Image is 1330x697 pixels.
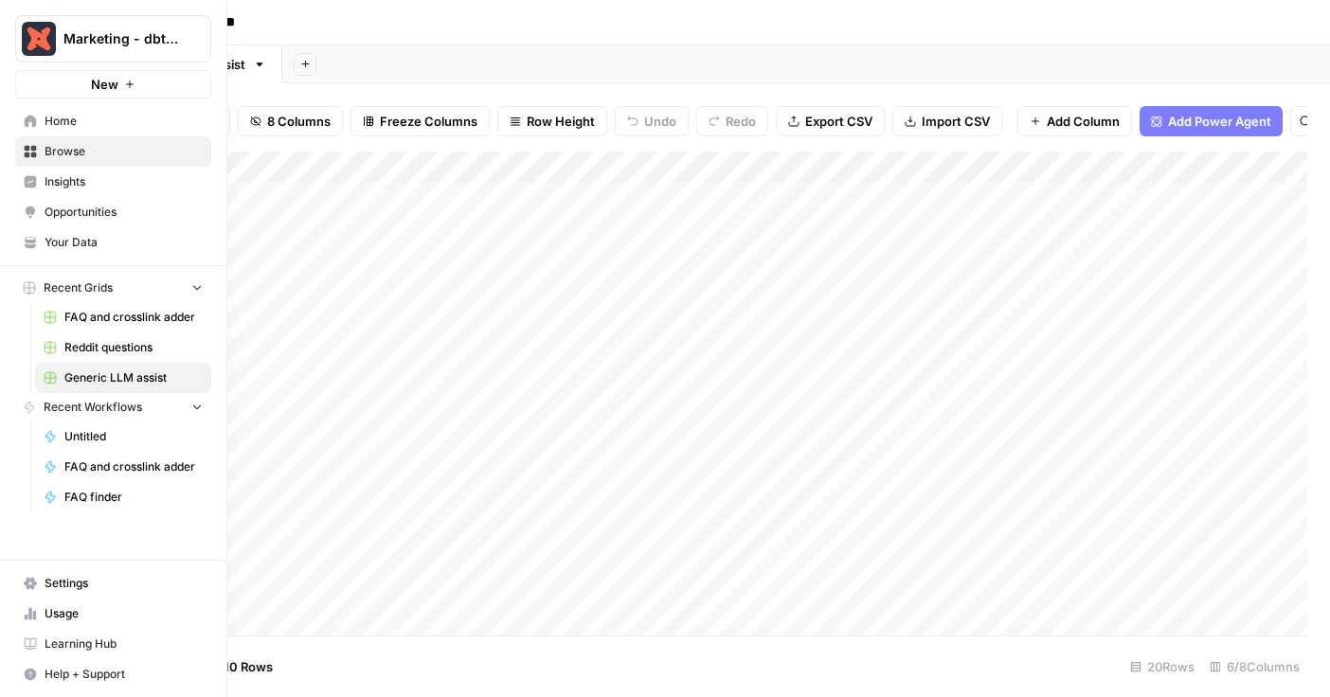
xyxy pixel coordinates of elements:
span: Generic LLM assist [64,369,203,386]
a: Home [15,106,211,136]
span: Untitled [64,428,203,445]
span: Insights [45,173,203,190]
div: 6/8 Columns [1202,652,1307,682]
a: Untitled [35,421,211,452]
a: FAQ and crosslink adder [35,302,211,332]
a: Learning Hub [15,629,211,659]
a: Settings [15,568,211,599]
a: Opportunities [15,197,211,227]
span: Home [45,113,203,130]
span: Reddit questions [64,339,203,356]
button: Add Power Agent [1140,106,1283,136]
span: Your Data [45,234,203,251]
img: Marketing - dbt Labs Logo [22,22,56,56]
button: Undo [615,106,689,136]
span: Settings [45,575,203,592]
span: Browse [45,143,203,160]
span: Redo [726,112,756,131]
a: Insights [15,167,211,197]
button: 8 Columns [238,106,343,136]
button: Redo [696,106,768,136]
span: Opportunities [45,204,203,221]
a: FAQ finder [35,482,211,512]
span: New [91,75,118,94]
button: Import CSV [892,106,1002,136]
span: Add Power Agent [1168,112,1271,131]
a: Usage [15,599,211,629]
button: Recent Workflows [15,393,211,421]
span: Row Height [527,112,595,131]
span: FAQ and crosslink adder [64,458,203,475]
span: Recent Grids [44,279,113,296]
span: Recent Workflows [44,399,142,416]
button: Export CSV [776,106,885,136]
span: Learning Hub [45,635,203,652]
span: Help + Support [45,666,203,683]
span: Usage [45,605,203,622]
span: Import CSV [922,112,990,131]
button: Recent Grids [15,274,211,302]
button: Add Column [1017,106,1132,136]
a: Your Data [15,227,211,258]
a: Reddit questions [35,332,211,363]
span: Undo [644,112,676,131]
span: Add Column [1047,112,1120,131]
span: FAQ finder [64,489,203,506]
a: FAQ and crosslink adder [35,452,211,482]
button: Workspace: Marketing - dbt Labs [15,15,211,63]
span: 8 Columns [267,112,331,131]
span: FAQ and crosslink adder [64,309,203,326]
button: Help + Support [15,659,211,689]
button: Freeze Columns [350,106,490,136]
span: Add 10 Rows [197,657,273,676]
button: New [15,70,211,98]
a: Generic LLM assist [35,363,211,393]
div: 20 Rows [1123,652,1202,682]
button: Row Height [497,106,607,136]
span: Freeze Columns [380,112,477,131]
a: Browse [15,136,211,167]
span: Marketing - dbt Labs [63,29,178,48]
span: Export CSV [805,112,872,131]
